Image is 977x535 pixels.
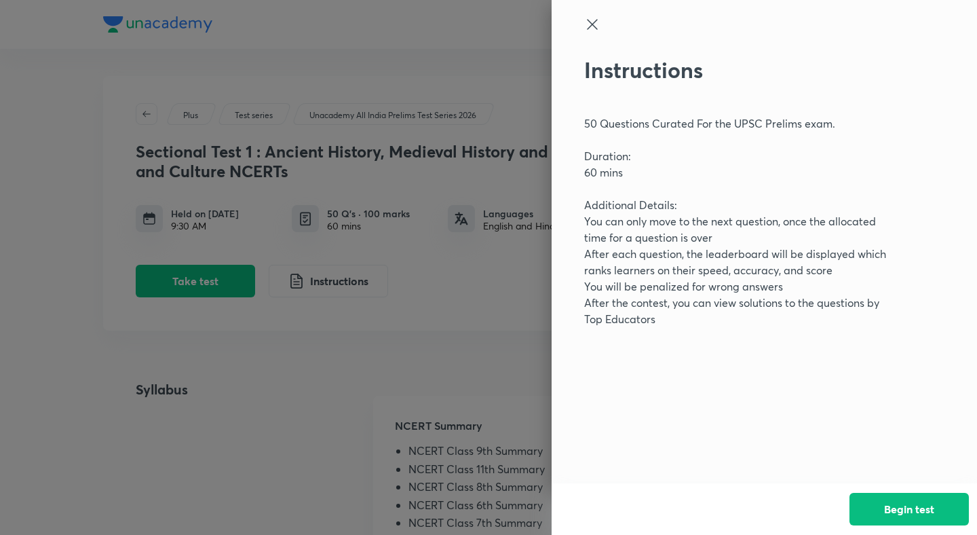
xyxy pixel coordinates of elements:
[584,246,899,278] p: After each question, the leaderboard will be displayed which ranks learners on their speed, accur...
[584,213,899,246] p: You can only move to the next question, once the allocated time for a question is over
[584,115,899,132] p: 50 Questions Curated For the UPSC Prelims exam.
[584,295,899,327] p: After the contest, you can view solutions to the questions by Top Educators
[584,278,899,295] p: You will be penalized for wrong answers
[584,164,899,181] p: 60 mins
[584,148,899,164] p: Duration:
[849,493,969,525] button: Begin test
[584,197,899,213] p: Additional Details:
[584,57,899,83] h2: Instructions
